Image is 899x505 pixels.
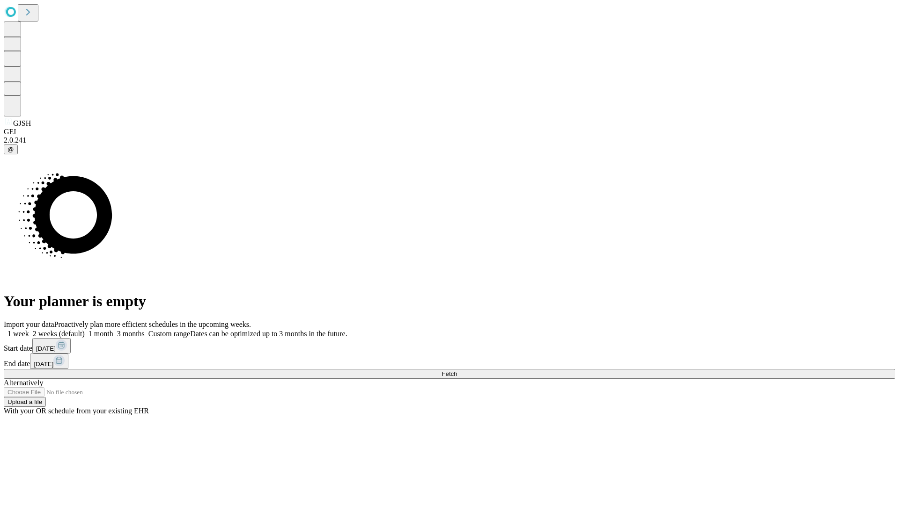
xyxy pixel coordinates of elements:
h1: Your planner is empty [4,293,895,310]
span: Custom range [148,330,190,338]
div: 2.0.241 [4,136,895,144]
span: [DATE] [36,345,56,352]
button: Fetch [4,369,895,379]
span: GJSH [13,119,31,127]
span: @ [7,146,14,153]
span: Alternatively [4,379,43,387]
span: Dates can be optimized up to 3 months in the future. [190,330,347,338]
button: @ [4,144,18,154]
div: Start date [4,338,895,353]
button: [DATE] [32,338,71,353]
button: Upload a file [4,397,46,407]
span: Fetch [442,370,457,377]
span: Import your data [4,320,54,328]
span: With your OR schedule from your existing EHR [4,407,149,415]
span: 3 months [117,330,145,338]
div: End date [4,353,895,369]
span: Proactively plan more efficient schedules in the upcoming weeks. [54,320,251,328]
button: [DATE] [30,353,68,369]
span: 1 week [7,330,29,338]
span: 1 month [88,330,113,338]
span: [DATE] [34,361,53,368]
div: GEI [4,128,895,136]
span: 2 weeks (default) [33,330,85,338]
